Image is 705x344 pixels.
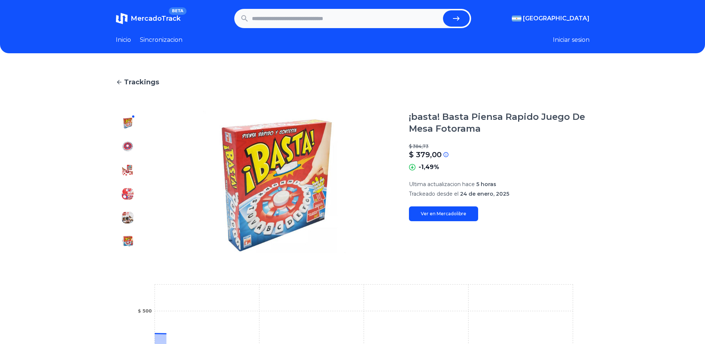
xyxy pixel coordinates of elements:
button: Iniciar sesion [553,36,590,44]
p: $ 384,73 [409,144,590,149]
a: MercadoTrackBETA [116,13,181,24]
span: 5 horas [476,181,496,188]
h1: ¡basta! Basta Piensa Rapido Juego De Mesa Fotorama [409,111,590,135]
span: MercadoTrack [131,14,181,23]
img: Argentina [512,16,521,21]
span: 24 de enero, 2025 [460,190,509,197]
p: -1,49% [419,163,439,172]
span: [GEOGRAPHIC_DATA] [523,14,590,23]
span: Ultima actualizacion hace [409,181,475,188]
img: MercadoTrack [116,13,128,24]
a: Sincronizacion [140,36,182,44]
a: Trackings [116,77,590,87]
span: Trackeado desde el [409,190,459,197]
img: ¡basta! Basta Piensa Rapido Juego De Mesa Fotorama [122,212,134,223]
a: Ver en Mercadolibre [409,206,478,221]
a: Inicio [116,36,131,44]
span: Trackings [124,77,159,87]
p: $ 379,00 [409,149,442,160]
img: ¡basta! Basta Piensa Rapido Juego De Mesa Fotorama [122,235,134,247]
img: ¡basta! Basta Piensa Rapido Juego De Mesa Fotorama [122,188,134,200]
img: ¡basta! Basta Piensa Rapido Juego De Mesa Fotorama [122,164,134,176]
tspan: $ 500 [138,308,152,314]
img: ¡basta! Basta Piensa Rapido Juego De Mesa Fotorama [122,141,134,152]
img: ¡basta! Basta Piensa Rapido Juego De Mesa Fotorama [154,111,394,253]
img: ¡basta! Basta Piensa Rapido Juego De Mesa Fotorama [122,117,134,129]
span: BETA [169,7,186,15]
button: [GEOGRAPHIC_DATA] [512,14,590,23]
